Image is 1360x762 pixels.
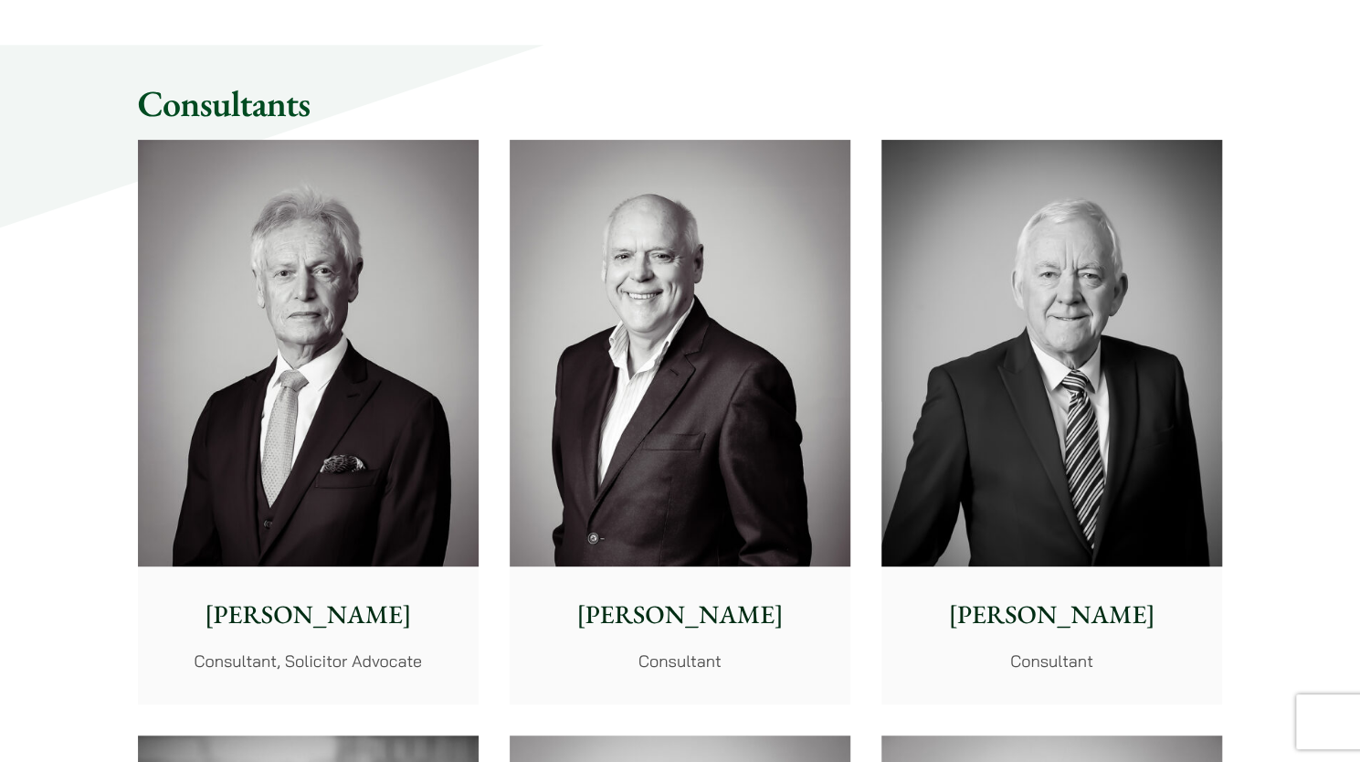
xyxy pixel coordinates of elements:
[896,596,1207,634] p: [PERSON_NAME]
[881,140,1222,704] a: [PERSON_NAME] Consultant
[153,649,464,673] p: Consultant, Solicitor Advocate
[510,140,850,704] a: [PERSON_NAME] Consultant
[138,140,479,704] a: [PERSON_NAME] Consultant, Solicitor Advocate
[524,649,836,673] p: Consultant
[138,81,1223,125] h2: Consultants
[524,596,836,634] p: [PERSON_NAME]
[153,596,464,634] p: [PERSON_NAME]
[896,649,1207,673] p: Consultant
